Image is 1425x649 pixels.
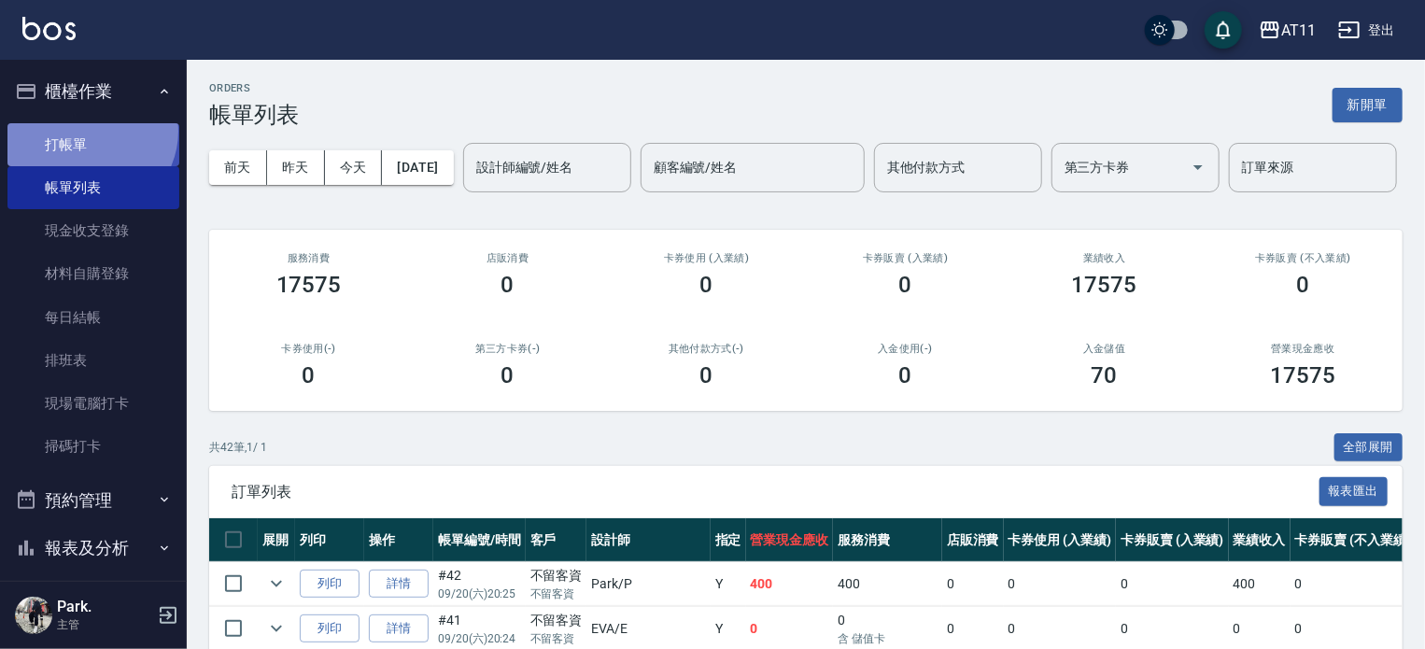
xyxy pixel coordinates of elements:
p: 09/20 (六) 20:25 [438,586,521,602]
img: Person [15,597,52,634]
div: 不留客資 [530,611,583,630]
h3: 0 [700,362,713,388]
h2: 卡券使用 (入業績) [629,252,783,264]
a: 掃碼打卡 [7,425,179,468]
p: 含 儲值卡 [838,630,938,647]
button: 列印 [300,570,360,599]
td: 0 [942,562,1004,606]
a: 排班表 [7,339,179,382]
th: 展開 [258,518,295,562]
td: 400 [1229,562,1291,606]
h2: 卡券販賣 (入業績) [828,252,982,264]
a: 現金收支登錄 [7,209,179,252]
h3: 0 [501,362,515,388]
td: 400 [833,562,942,606]
button: 全部展開 [1334,433,1404,462]
a: 詳情 [369,570,429,599]
a: 材料自購登錄 [7,252,179,295]
h3: 服務消費 [232,252,386,264]
div: AT11 [1281,19,1316,42]
a: 報表匯出 [1319,482,1389,500]
h2: 入金儲值 [1027,343,1181,355]
p: 不留客資 [530,586,583,602]
h3: 帳單列表 [209,102,299,128]
button: 登出 [1331,13,1403,48]
td: 0 [1291,562,1416,606]
h3: 17575 [1271,362,1336,388]
h3: 70 [1092,362,1118,388]
h2: 店販消費 [430,252,585,264]
button: 今天 [325,150,383,185]
h3: 0 [899,362,912,388]
h2: 其他付款方式(-) [629,343,783,355]
button: 前天 [209,150,267,185]
th: 操作 [364,518,433,562]
th: 帳單編號/時間 [433,518,526,562]
button: 新開單 [1333,88,1403,122]
button: save [1205,11,1242,49]
h2: 業績收入 [1027,252,1181,264]
a: 每日結帳 [7,296,179,339]
th: 客戶 [526,518,587,562]
h2: 卡券販賣 (不入業績) [1226,252,1380,264]
h2: 入金使用(-) [828,343,982,355]
th: 服務消費 [833,518,942,562]
td: 0 [1116,562,1229,606]
a: 新開單 [1333,95,1403,113]
p: 主管 [57,616,152,633]
button: 報表匯出 [1319,477,1389,506]
div: 不留客資 [530,566,583,586]
button: 客戶管理 [7,572,179,621]
h3: 17575 [1072,272,1137,298]
h3: 0 [303,362,316,388]
th: 列印 [295,518,364,562]
th: 店販消費 [942,518,1004,562]
th: 營業現金應收 [746,518,834,562]
th: 卡券使用 (入業績) [1004,518,1117,562]
h3: 0 [1297,272,1310,298]
h2: 第三方卡券(-) [430,343,585,355]
button: Open [1183,152,1213,182]
button: expand row [262,570,290,598]
button: AT11 [1251,11,1323,49]
p: 共 42 筆, 1 / 1 [209,439,267,456]
img: Logo [22,17,76,40]
button: 報表及分析 [7,524,179,572]
h3: 0 [700,272,713,298]
h3: 17575 [276,272,342,298]
h3: 0 [899,272,912,298]
td: 400 [746,562,834,606]
button: [DATE] [382,150,453,185]
h2: ORDERS [209,82,299,94]
h3: 0 [501,272,515,298]
th: 卡券販賣 (入業績) [1116,518,1229,562]
a: 現場電腦打卡 [7,382,179,425]
a: 打帳單 [7,123,179,166]
th: 指定 [711,518,746,562]
span: 訂單列表 [232,483,1319,501]
a: 詳情 [369,614,429,643]
h5: Park. [57,598,152,616]
td: Park /P [586,562,710,606]
button: expand row [262,614,290,642]
a: 帳單列表 [7,166,179,209]
h2: 營業現金應收 [1226,343,1380,355]
th: 卡券販賣 (不入業績) [1291,518,1416,562]
h2: 卡券使用(-) [232,343,386,355]
td: #42 [433,562,526,606]
td: Y [711,562,746,606]
button: 昨天 [267,150,325,185]
button: 列印 [300,614,360,643]
td: 0 [1004,562,1117,606]
th: 設計師 [586,518,710,562]
button: 預約管理 [7,476,179,525]
button: 櫃檯作業 [7,67,179,116]
p: 09/20 (六) 20:24 [438,630,521,647]
th: 業績收入 [1229,518,1291,562]
p: 不留客資 [530,630,583,647]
